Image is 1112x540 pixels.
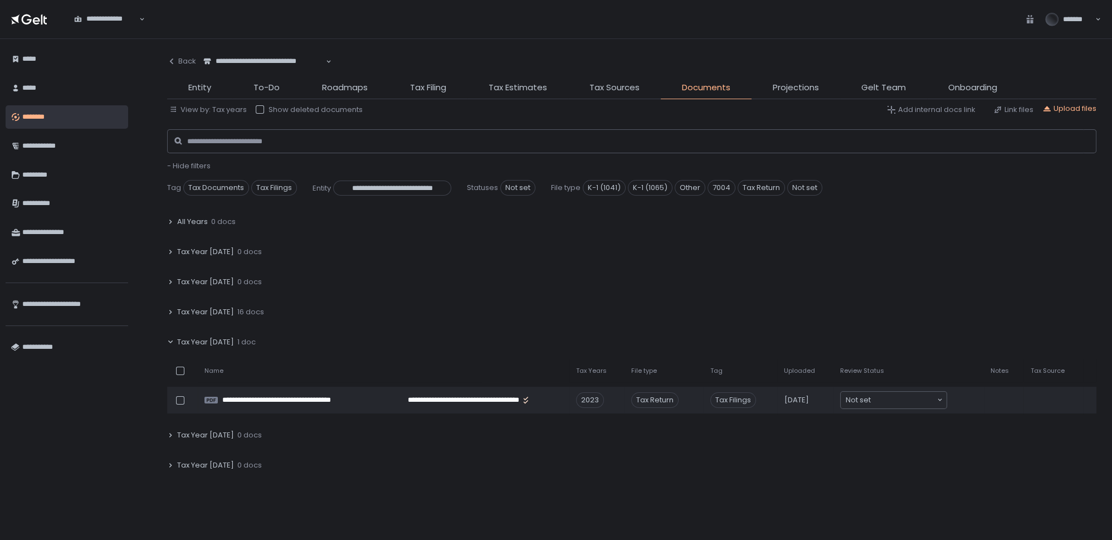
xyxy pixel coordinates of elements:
div: Search for option [841,392,947,408]
span: Not set [846,395,871,406]
span: Projections [773,81,819,94]
div: Back [167,56,196,66]
span: Tag [710,367,723,375]
span: Name [204,367,223,375]
span: Tax Year [DATE] [177,307,234,317]
div: Tax Return [631,392,679,408]
span: Tax Filings [251,180,297,196]
span: 0 docs [237,277,262,287]
span: All Years [177,217,208,227]
div: Search for option [67,8,145,31]
div: 2023 [576,392,604,408]
span: Tax Year [DATE] [177,460,234,470]
span: Tax Filing [410,81,446,94]
span: K-1 (1065) [628,180,672,196]
span: 16 docs [237,307,264,317]
span: Tax Years [576,367,607,375]
span: Review Status [840,367,884,375]
span: Gelt Team [861,81,906,94]
span: [DATE] [784,395,808,405]
input: Search for option [871,395,936,406]
span: Entity [188,81,211,94]
span: Roadmaps [322,81,368,94]
span: K-1 (1041) [583,180,626,196]
span: Tax Estimates [489,81,547,94]
span: File type [631,367,657,375]
span: 0 docs [237,430,262,440]
span: Tax Return [738,180,785,196]
span: Statuses [467,183,498,193]
span: Tax Filings [710,392,756,408]
span: Onboarding [948,81,997,94]
span: Tag [167,183,181,193]
span: - Hide filters [167,160,211,171]
span: 0 docs [211,217,236,227]
span: Entity [313,183,331,193]
span: To-Do [253,81,280,94]
input: Search for option [203,66,325,77]
span: 0 docs [237,247,262,257]
span: File type [551,183,581,193]
button: Link files [993,105,1033,115]
button: View by: Tax years [169,105,247,115]
span: Tax Sources [589,81,640,94]
span: Documents [682,81,730,94]
span: Notes [991,367,1009,375]
button: Back [167,50,196,72]
span: Tax Year [DATE] [177,277,234,287]
span: 1 doc [237,337,256,347]
span: 7004 [708,180,735,196]
button: Add internal docs link [887,105,976,115]
span: 0 docs [237,460,262,470]
span: Not set [500,180,535,196]
span: Tax Year [DATE] [177,247,234,257]
button: Upload files [1042,104,1096,114]
span: Tax Year [DATE] [177,337,234,347]
span: Other [675,180,705,196]
span: Uploaded [784,367,815,375]
div: Search for option [196,50,331,73]
button: - Hide filters [167,161,211,171]
span: Tax Year [DATE] [177,430,234,440]
span: Tax Source [1030,367,1064,375]
span: Tax Documents [183,180,249,196]
span: Not set [787,180,822,196]
input: Search for option [74,24,138,35]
